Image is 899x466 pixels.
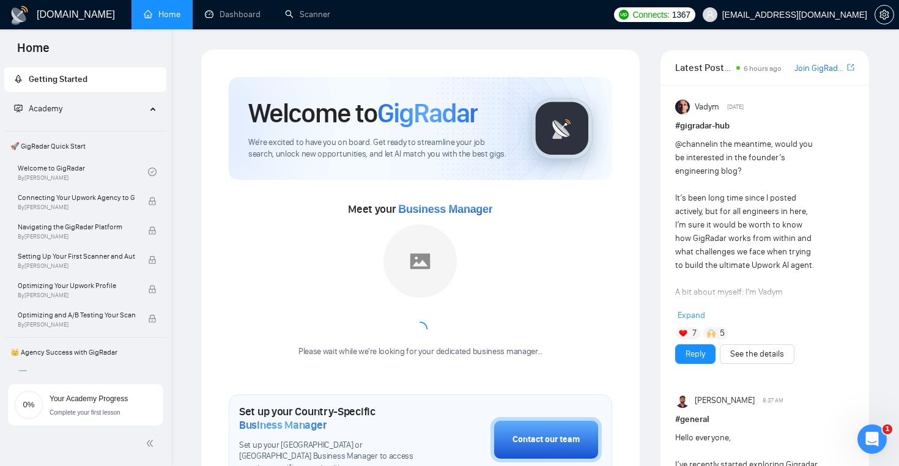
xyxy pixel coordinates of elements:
span: Expand [678,310,705,320]
img: 🙌 [707,329,716,338]
span: @channel [675,139,711,149]
span: Setting Up Your First Scanner and Auto-Bidder [18,250,135,262]
a: export [847,62,854,73]
span: Business Manager [398,203,492,215]
span: export [847,62,854,72]
div: Please wait while we're looking for your dedicated business manager... [291,346,550,358]
button: setting [875,5,894,24]
button: Reply [675,344,716,364]
span: lock [148,285,157,294]
a: homeHome [144,9,180,20]
span: Optimizing and A/B Testing Your Scanner for Better Results [18,309,135,321]
span: Academy [14,103,62,114]
span: double-left [146,437,158,449]
span: rocket [14,75,23,83]
span: Vadym [695,100,719,114]
span: 0% [14,401,43,409]
span: check-circle [148,168,157,176]
span: Home [7,39,59,65]
div: Contact our team [512,433,580,446]
span: 7 [692,327,697,339]
img: Vadym [675,100,690,114]
a: dashboardDashboard [205,9,261,20]
h1: # gigradar-hub [675,119,854,133]
img: upwork-logo.png [619,10,629,20]
span: [DATE] [727,102,744,113]
img: Preet Patel [675,393,690,408]
span: Your Academy Progress [50,394,128,403]
span: By [PERSON_NAME] [18,233,135,240]
span: Business Manager [239,418,327,432]
span: setting [875,10,893,20]
span: 8:37 AM [763,395,783,406]
span: 1 [882,424,892,434]
span: By [PERSON_NAME] [18,321,135,328]
span: lock [148,226,157,235]
span: lock [148,314,157,323]
span: lock [148,197,157,205]
span: 5 [720,327,725,339]
span: Connects: [632,8,669,21]
span: Latest Posts from the GigRadar Community [675,60,733,75]
a: Reply [686,347,705,361]
a: 1️⃣ Start Here [18,364,148,391]
span: Academy [29,103,62,114]
button: See the details [720,344,794,364]
img: logo [10,6,29,25]
span: By [PERSON_NAME] [18,262,135,270]
span: Meet your [348,202,492,216]
iframe: Intercom live chat [857,424,887,454]
span: Navigating the GigRadar Platform [18,221,135,233]
span: Optimizing Your Upwork Profile [18,279,135,292]
h1: # general [675,413,854,426]
span: GigRadar [377,97,478,130]
img: placeholder.png [383,224,457,298]
span: 6 hours ago [744,64,782,73]
span: 🚀 GigRadar Quick Start [6,134,165,158]
span: fund-projection-screen [14,104,23,113]
span: Complete your first lesson [50,409,120,416]
span: 👑 Agency Success with GigRadar [6,340,165,364]
li: Getting Started [4,67,166,92]
span: We're excited to have you on board. Get ready to streamline your job search, unlock new opportuni... [248,137,512,160]
span: user [706,10,714,19]
a: setting [875,10,894,20]
a: Join GigRadar Slack Community [794,62,845,75]
img: gigradar-logo.png [531,98,593,159]
span: lock [148,256,157,264]
span: By [PERSON_NAME] [18,204,135,211]
a: Welcome to GigRadarBy[PERSON_NAME] [18,158,148,185]
button: Contact our team [490,417,602,462]
span: Connecting Your Upwork Agency to GigRadar [18,191,135,204]
span: [PERSON_NAME] [695,394,755,407]
span: By [PERSON_NAME] [18,292,135,299]
a: searchScanner [285,9,330,20]
span: 1367 [672,8,690,21]
h1: Welcome to [248,97,478,130]
h1: Set up your Country-Specific [239,405,429,432]
span: loading [410,319,431,339]
a: See the details [730,347,784,361]
span: Getting Started [29,74,87,84]
img: ❤️ [679,329,687,338]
